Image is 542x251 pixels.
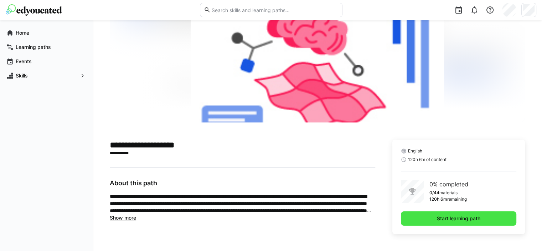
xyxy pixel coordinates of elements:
span: English [408,148,422,154]
p: materials [439,190,458,196]
span: Show more [110,215,136,221]
input: Search skills and learning paths… [211,7,338,13]
span: 120h 6m of content [408,157,446,162]
p: 0% completed [429,180,468,189]
span: Start learning path [436,215,481,222]
button: Start learning path [401,211,516,226]
p: 0/44 [429,190,439,196]
p: remaining [447,196,467,202]
p: 120h 6m [429,196,447,202]
h3: About this path [110,179,375,187]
